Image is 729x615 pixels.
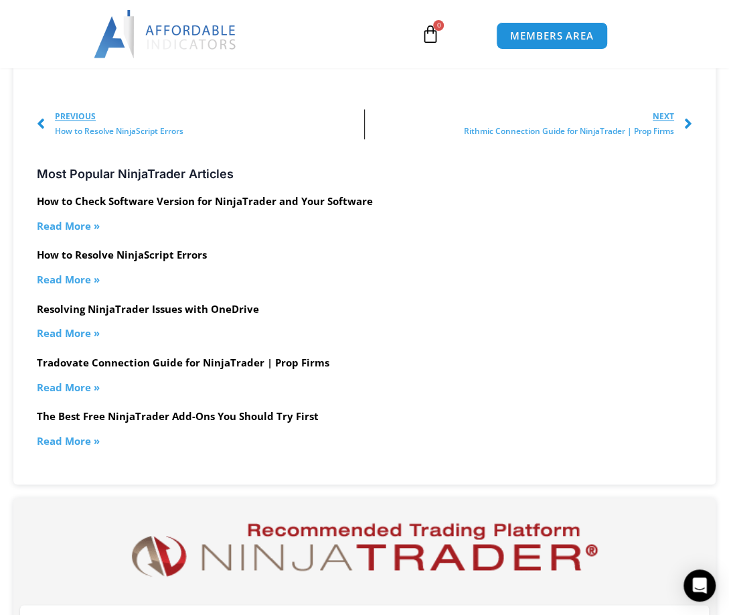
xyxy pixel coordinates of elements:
[37,166,692,182] h3: Most Popular NinjaTrader Articles
[55,124,183,139] span: How to Resolve NinjaScript Errors
[683,569,716,602] div: Open Intercom Messenger
[55,109,183,124] span: Previous
[365,109,692,139] a: NextRithmic Connection Guide for NinjaTrader | Prop Firms
[37,356,329,369] a: Tradovate Connection Guide for NinjaTrader | Prop Firms
[120,515,609,585] img: NinjaTrader Logo
[37,409,319,423] a: The Best Free NinjaTrader Add-Ons You Should Try First
[464,109,674,124] span: Next
[37,326,100,340] a: Read more about Resolving NinjaTrader Issues with OneDrive
[464,124,674,139] span: Rithmic Connection Guide for NinjaTrader | Prop Firms
[37,381,100,394] a: Read more about Tradovate Connection Guide for NinjaTrader | Prop Firms
[37,273,100,286] a: Read more about How to Resolve NinjaScript Errors
[37,219,100,232] a: Read more about How to Check Software Version for NinjaTrader and Your Software
[37,109,692,139] div: Post Navigation
[37,302,259,316] a: Resolving NinjaTrader Issues with OneDrive
[400,15,459,54] a: 0
[510,31,594,41] span: MEMBERS AREA
[37,194,373,208] a: How to Check Software Version for NinjaTrader and Your Software
[433,20,444,31] span: 0
[37,434,100,448] a: Read more about The Best Free NinjaTrader Add-Ons You Should Try First
[37,248,207,261] a: How to Resolve NinjaScript Errors
[496,22,608,50] a: MEMBERS AREA
[37,109,364,139] a: PreviousHow to Resolve NinjaScript Errors
[94,10,238,58] img: LogoAI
